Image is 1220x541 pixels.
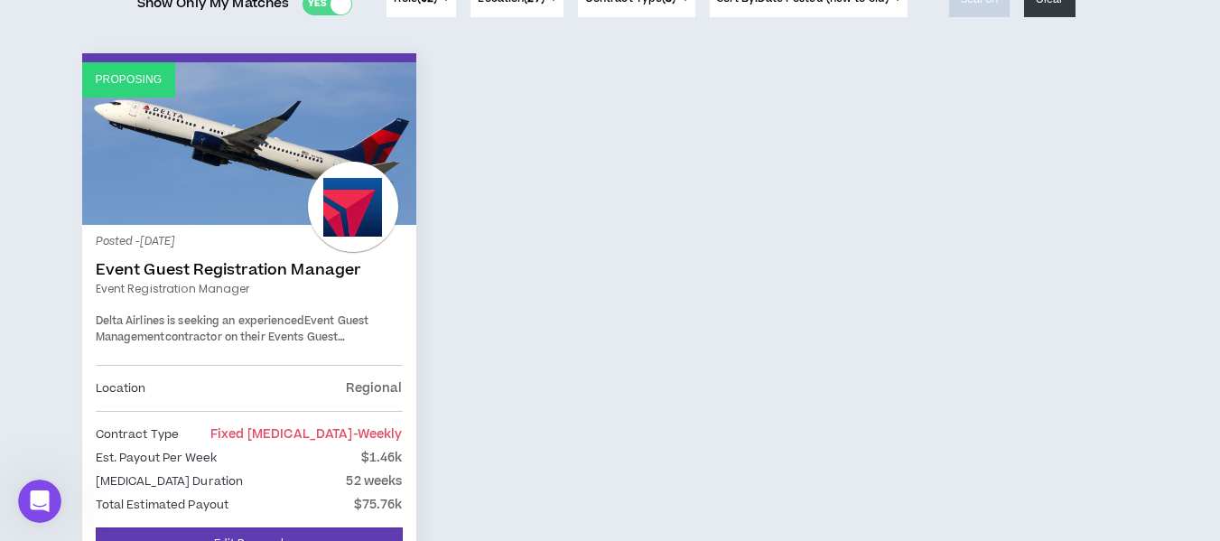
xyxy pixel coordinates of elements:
[96,71,163,89] p: Proposing
[96,313,369,345] strong: Event Guest Management
[96,261,403,279] a: Event Guest Registration Manager
[96,234,403,250] p: Posted - [DATE]
[96,471,244,491] p: [MEDICAL_DATA] Duration
[96,313,304,329] span: Delta Airlines is seeking an experienced
[18,480,61,523] iframe: Intercom live chat
[96,378,146,398] p: Location
[96,281,403,297] a: Event Registration Manager
[346,378,402,398] p: Regional
[96,495,229,515] p: Total Estimated Payout
[346,471,402,491] p: 52 weeks
[353,425,403,443] span: - weekly
[96,448,217,468] p: Est. Payout Per Week
[82,62,416,225] a: Proposing
[210,425,403,443] span: Fixed [MEDICAL_DATA]
[361,448,403,468] p: $1.46k
[354,495,403,515] p: $75.76k
[96,330,388,408] span: contractor on their Events Guest Management team. This a 40hrs/week position with 2-3 days in the...
[96,424,180,444] p: Contract Type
